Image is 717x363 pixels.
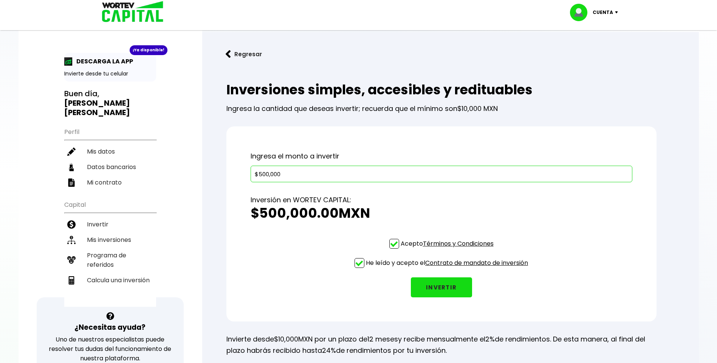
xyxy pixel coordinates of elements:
p: Acepto [401,239,494,248]
a: Datos bancarios [64,159,156,175]
p: DESCARGA LA APP [73,57,133,66]
a: Términos y Condiciones [423,239,494,248]
p: Ingresa el monto a invertir [251,151,632,162]
ul: Capital [64,196,156,307]
img: invertir-icon.b3b967d7.svg [67,220,76,229]
img: contrato-icon.f2db500c.svg [67,178,76,187]
img: flecha izquierda [226,50,231,58]
img: editar-icon.952d3147.svg [67,148,76,156]
b: [PERSON_NAME] [PERSON_NAME] [64,98,130,118]
p: Cuenta [593,7,613,18]
a: Mi contrato [64,175,156,190]
div: ¡Ya disponible! [130,45,167,55]
a: Contrato de mandato de inversión [425,258,528,267]
h2: $500,000.00 MXN [251,206,632,221]
img: app-icon [64,57,73,66]
img: inversiones-icon.6695dc30.svg [67,236,76,244]
img: profile-image [570,4,593,21]
span: $10,000 [274,334,298,344]
p: Invierte desde tu celular [64,70,156,78]
a: flecha izquierdaRegresar [214,44,687,64]
img: recomiendanos-icon.9b8e9327.svg [67,256,76,264]
p: Uno de nuestros especialistas puede resolver tus dudas del funcionamiento de nuestra plataforma. [46,335,174,363]
h2: Inversiones simples, accesibles y redituables [226,82,657,97]
ul: Perfil [64,123,156,190]
span: 12 meses [367,334,398,344]
p: Inversión en WORTEV CAPITAL: [251,194,632,206]
img: datos-icon.10cf9172.svg [67,163,76,171]
img: calculadora-icon.17d418c4.svg [67,276,76,285]
p: Invierte desde MXN por un plazo de y recibe mensualmente el de rendimientos. De esta manera, al f... [226,334,657,356]
span: 2% [485,334,495,344]
a: Mis datos [64,144,156,159]
img: icon-down [613,11,623,14]
a: Invertir [64,217,156,232]
p: He leído y acepto el [366,258,528,268]
a: Mis inversiones [64,232,156,248]
button: Regresar [214,44,273,64]
span: $10,000 MXN [457,104,498,113]
h3: Buen día, [64,89,156,117]
button: INVERTIR [411,277,472,297]
a: Programa de referidos [64,248,156,272]
a: Calcula una inversión [64,272,156,288]
h3: ¿Necesitas ayuda? [74,322,146,333]
span: 24% [322,346,336,355]
p: Ingresa la cantidad que deseas invertir; recuerda que el mínimo son [226,97,657,114]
